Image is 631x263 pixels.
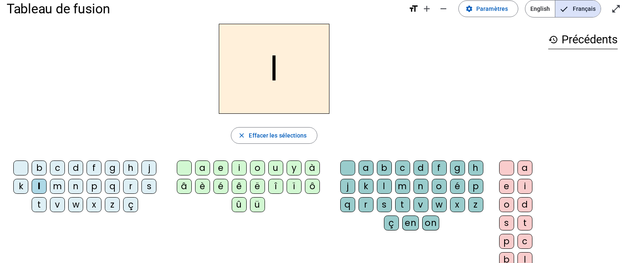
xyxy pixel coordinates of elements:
[32,179,47,194] div: l
[50,179,65,194] div: m
[105,179,120,194] div: q
[555,0,601,17] span: Français
[305,179,320,194] div: ô
[422,215,439,230] div: on
[50,160,65,175] div: c
[105,160,120,175] div: g
[359,160,374,175] div: a
[377,197,392,212] div: s
[499,179,514,194] div: e
[517,179,532,194] div: i
[213,179,228,194] div: é
[68,179,83,194] div: n
[377,160,392,175] div: b
[384,215,399,230] div: ç
[517,215,532,230] div: t
[87,160,101,175] div: f
[395,197,410,212] div: t
[450,160,465,175] div: g
[123,179,138,194] div: r
[250,197,265,212] div: ü
[68,197,83,212] div: w
[517,197,532,212] div: d
[395,160,410,175] div: c
[232,197,247,212] div: û
[123,160,138,175] div: h
[50,197,65,212] div: v
[413,197,428,212] div: v
[438,4,448,14] mat-icon: remove
[141,160,156,175] div: j
[87,197,101,212] div: x
[268,179,283,194] div: î
[377,179,392,194] div: l
[232,179,247,194] div: ê
[340,197,355,212] div: q
[525,0,555,17] span: English
[432,197,447,212] div: w
[450,197,465,212] div: x
[468,160,483,175] div: h
[305,160,320,175] div: à
[611,4,621,14] mat-icon: open_in_full
[548,30,618,49] h3: Précédents
[13,179,28,194] div: k
[87,179,101,194] div: p
[517,160,532,175] div: a
[177,179,192,194] div: â
[250,179,265,194] div: ë
[68,160,83,175] div: d
[468,197,483,212] div: z
[608,0,624,17] button: Entrer en plein écran
[499,234,514,249] div: p
[268,160,283,175] div: u
[287,160,302,175] div: y
[517,234,532,249] div: c
[418,0,435,17] button: Augmenter la taille de la police
[250,160,265,175] div: o
[340,179,355,194] div: j
[476,4,508,14] span: Paramètres
[123,197,138,212] div: ç
[432,160,447,175] div: f
[458,0,518,17] button: Paramètres
[359,179,374,194] div: k
[32,160,47,175] div: b
[32,197,47,212] div: t
[499,215,514,230] div: s
[249,130,307,140] span: Effacer les sélections
[105,197,120,212] div: z
[213,160,228,175] div: e
[195,160,210,175] div: a
[422,4,432,14] mat-icon: add
[435,0,452,17] button: Diminuer la taille de la police
[499,197,514,212] div: o
[231,127,317,144] button: Effacer les sélections
[450,179,465,194] div: é
[195,179,210,194] div: è
[413,160,428,175] div: d
[432,179,447,194] div: o
[465,5,473,13] mat-icon: settings
[141,179,156,194] div: s
[232,160,247,175] div: i
[413,179,428,194] div: n
[238,132,245,139] mat-icon: close
[548,35,558,45] mat-icon: history
[402,215,419,230] div: en
[219,24,329,114] h2: l
[359,197,374,212] div: r
[468,179,483,194] div: p
[395,179,410,194] div: m
[408,4,418,14] mat-icon: format_size
[287,179,302,194] div: ï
